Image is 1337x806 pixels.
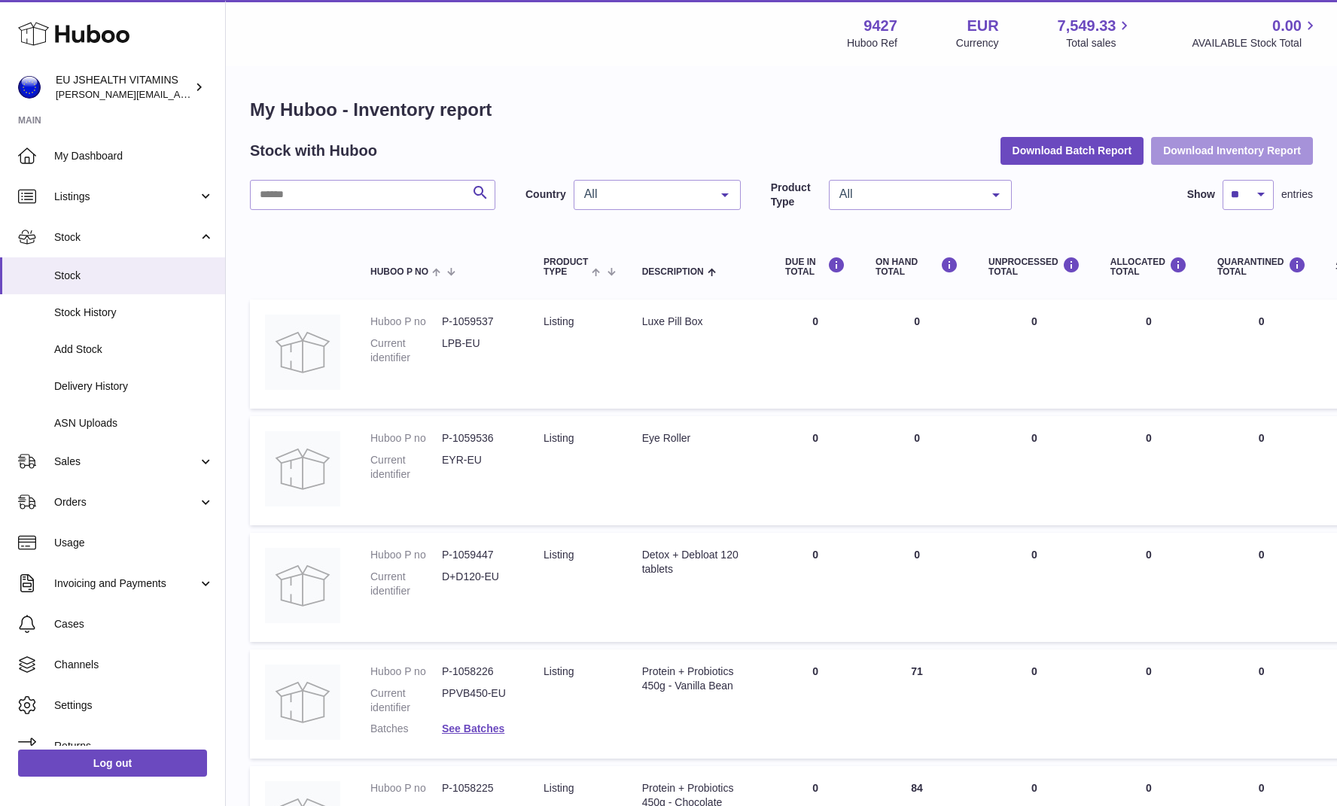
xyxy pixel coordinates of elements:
strong: 9427 [863,16,897,36]
span: 0.00 [1272,16,1302,36]
img: product image [265,431,340,506]
dd: EYR-EU [442,453,513,482]
span: All [836,187,981,202]
img: product image [265,665,340,740]
span: Stock [54,269,214,283]
dt: Current identifier [370,453,442,482]
td: 0 [860,300,973,409]
dt: Huboo P no [370,431,442,446]
span: Stock [54,230,198,245]
span: listing [544,782,574,794]
span: listing [544,432,574,444]
td: 0 [973,533,1095,642]
div: EU JSHEALTH VITAMINS [56,73,191,102]
img: product image [265,548,340,623]
dd: P-1059537 [442,315,513,329]
div: Detox + Debloat 120 tablets [642,548,755,576]
span: Total sales [1066,36,1133,50]
span: Stock History [54,306,214,320]
dd: P-1058226 [442,665,513,679]
span: Product Type [544,257,588,277]
td: 0 [770,416,860,525]
td: 0 [1095,416,1202,525]
span: listing [544,315,574,327]
img: laura@jessicasepel.com [18,76,41,99]
a: See Batches [442,722,504,735]
span: Cases [54,617,214,631]
h2: Stock with Huboo [250,141,377,161]
td: 0 [1095,300,1202,409]
span: Invoicing and Payments [54,576,198,591]
span: Listings [54,190,198,204]
a: 0.00 AVAILABLE Stock Total [1192,16,1319,50]
td: 0 [770,533,860,642]
dt: Huboo P no [370,781,442,795]
span: 7,549.33 [1058,16,1116,36]
td: 0 [770,649,860,759]
span: Add Stock [54,342,214,357]
td: 0 [1095,649,1202,759]
span: AVAILABLE Stock Total [1192,36,1319,50]
a: Log out [18,750,207,777]
span: Settings [54,698,214,713]
span: Channels [54,658,214,672]
img: product image [265,315,340,390]
div: Luxe Pill Box [642,315,755,329]
span: ASN Uploads [54,416,214,430]
span: Description [642,267,704,277]
span: Sales [54,455,198,469]
span: 0 [1259,549,1265,561]
td: 0 [973,300,1095,409]
strong: EUR [967,16,998,36]
label: Product Type [771,181,821,209]
dd: P-1059536 [442,431,513,446]
td: 0 [860,533,973,642]
button: Download Batch Report [1000,137,1144,164]
dt: Batches [370,722,442,736]
dt: Current identifier [370,570,442,598]
div: UNPROCESSED Total [988,257,1080,277]
dt: Huboo P no [370,315,442,329]
span: 0 [1259,432,1265,444]
button: Download Inventory Report [1151,137,1313,164]
span: Returns [54,739,214,753]
div: Currency [956,36,999,50]
label: Show [1187,187,1215,202]
td: 0 [1095,533,1202,642]
span: listing [544,665,574,677]
span: [PERSON_NAME][EMAIL_ADDRESS][DOMAIN_NAME] [56,88,302,100]
dt: Huboo P no [370,665,442,679]
dd: D+D120-EU [442,570,513,598]
span: entries [1281,187,1313,202]
td: 71 [860,649,973,759]
span: listing [544,549,574,561]
dt: Current identifier [370,336,442,365]
div: Eye Roller [642,431,755,446]
td: 0 [770,300,860,409]
div: Huboo Ref [847,36,897,50]
td: 0 [973,416,1095,525]
a: 7,549.33 Total sales [1058,16,1134,50]
span: Orders [54,495,198,509]
span: All [580,187,710,202]
dd: LPB-EU [442,336,513,365]
span: Huboo P no [370,267,428,277]
dt: Current identifier [370,686,442,715]
div: Protein + Probiotics 450g - Vanilla Bean [642,665,755,693]
td: 0 [860,416,973,525]
div: QUARANTINED Total [1217,257,1306,277]
td: 0 [973,649,1095,759]
div: ON HAND Total [876,257,958,277]
dt: Huboo P no [370,548,442,562]
span: 0 [1259,315,1265,327]
span: Usage [54,536,214,550]
span: 0 [1259,782,1265,794]
span: 0 [1259,665,1265,677]
div: ALLOCATED Total [1110,257,1187,277]
label: Country [525,187,566,202]
h1: My Huboo - Inventory report [250,98,1313,122]
dd: PPVB450-EU [442,686,513,715]
dd: P-1059447 [442,548,513,562]
span: Delivery History [54,379,214,394]
dd: P-1058225 [442,781,513,795]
